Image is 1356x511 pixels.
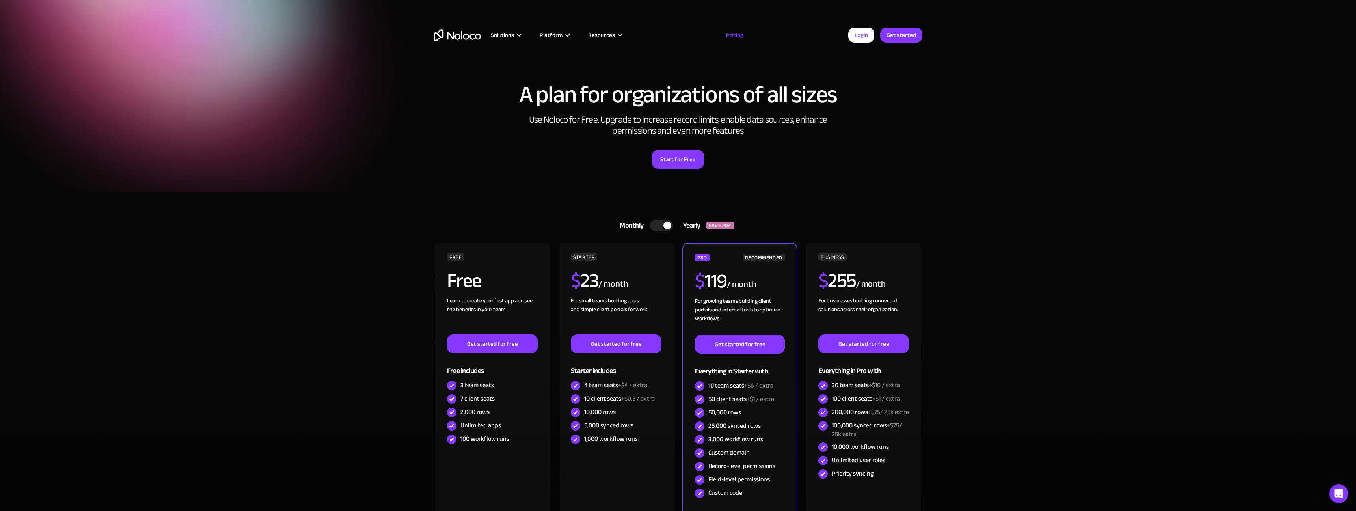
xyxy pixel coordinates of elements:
div: SAVE 20% [706,222,734,229]
span: $ [571,262,581,299]
div: Custom domain [708,448,750,457]
div: PRO [695,254,710,261]
div: Free includes [447,353,538,379]
div: 50 client seats [708,395,774,403]
div: Learn to create your first app and see the benefits in your team ‍ [447,297,538,334]
a: Get started for free [571,334,661,353]
div: Monthly [610,220,650,231]
div: Solutions [491,30,514,40]
div: 25,000 synced rows [708,421,761,430]
div: Custom code [708,489,742,497]
div: Unlimited apps [460,421,501,430]
span: +$75/ 25k extra [868,406,909,418]
div: 10 team seats [708,381,773,390]
div: Open Intercom Messenger [1329,484,1348,503]
div: Platform [530,30,578,40]
div: / month [727,278,756,291]
div: 5,000 synced rows [584,421,633,430]
h1: A plan for organizations of all sizes [434,83,922,106]
div: RECOMMENDED [743,254,785,261]
a: Get started for free [818,334,909,353]
div: Resources [588,30,615,40]
div: 100,000 synced rows [832,421,909,438]
div: 1,000 workflow runs [584,435,638,443]
div: 30 team seats [832,381,900,390]
div: FREE [447,253,464,261]
h2: 23 [571,271,599,291]
span: $ [818,262,828,299]
a: Login [848,28,874,43]
a: Pricing [716,30,753,40]
span: +$1 / extra [872,393,900,405]
div: Field-level permissions [708,475,770,484]
span: +$75/ 25k extra [832,420,902,440]
span: +$6 / extra [744,380,773,392]
div: / month [598,278,628,291]
span: +$4 / extra [618,379,647,391]
a: Get started for free [447,334,538,353]
div: Resources [578,30,631,40]
div: For small teams building apps and simple client portals for work. ‍ [571,297,661,334]
div: For growing teams building client portals and internal tools to optimize workflows. [695,297,785,335]
div: / month [856,278,886,291]
h2: 119 [695,271,727,291]
span: $ [695,263,705,300]
div: 7 client seats [460,394,495,403]
a: Get started for free [695,335,785,354]
div: Platform [540,30,563,40]
h2: Use Noloco for Free. Upgrade to increase record limits, enable data sources, enhance permissions ... [520,114,836,136]
a: Start for Free [652,150,704,169]
div: Unlimited user roles [832,456,885,464]
div: Starter includes [571,353,661,379]
div: 4 team seats [584,381,647,390]
div: 100 workflow runs [460,435,509,443]
span: +$0.5 / extra [621,393,655,405]
h2: 255 [818,271,856,291]
div: 50,000 rows [708,408,741,417]
div: Everything in Starter with [695,354,785,379]
div: Priority syncing [832,469,874,478]
div: Record-level permissions [708,462,775,470]
div: 10,000 workflow runs [832,442,889,451]
div: Solutions [481,30,530,40]
div: Yearly [673,220,706,231]
span: +$1 / extra [747,393,774,405]
span: +$10 / extra [869,379,900,391]
a: home [434,29,481,41]
div: 10,000 rows [584,408,616,416]
div: 100 client seats [832,394,900,403]
h2: Free [447,271,481,291]
div: For businesses building connected solutions across their organization. ‍ [818,297,909,334]
div: BUSINESS [818,253,847,261]
div: 2,000 rows [460,408,490,416]
div: 3 team seats [460,381,494,390]
a: Get started [880,28,922,43]
div: 3,000 workflow runs [708,435,763,444]
div: 200,000 rows [832,408,909,416]
div: STARTER [571,253,597,261]
div: Everything in Pro with [818,353,909,379]
div: 10 client seats [584,394,655,403]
